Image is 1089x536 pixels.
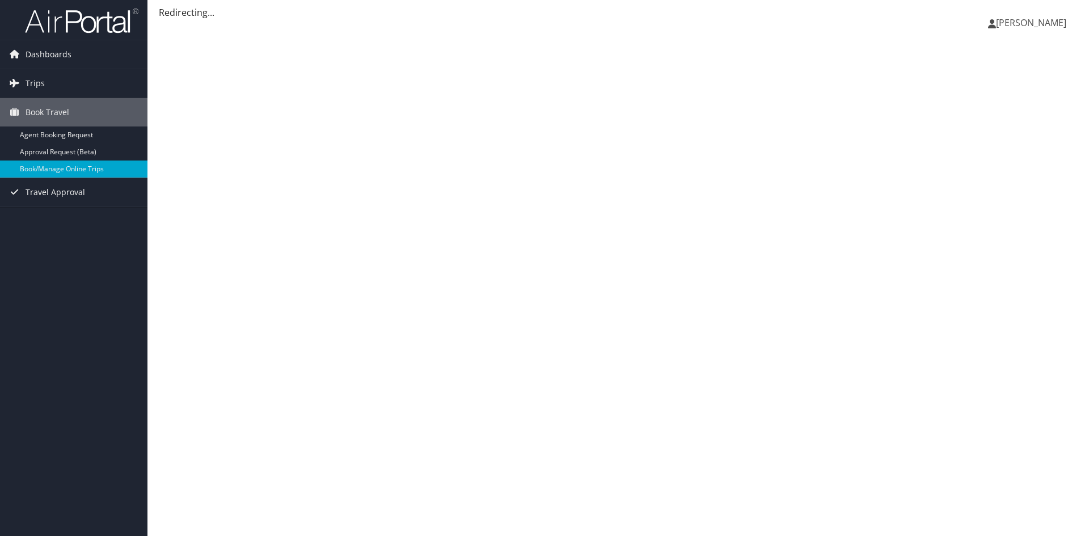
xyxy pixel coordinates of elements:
[26,178,85,206] span: Travel Approval
[25,7,138,34] img: airportal-logo.png
[988,6,1078,40] a: [PERSON_NAME]
[159,6,1078,19] div: Redirecting...
[26,40,71,69] span: Dashboards
[26,98,69,126] span: Book Travel
[996,16,1066,29] span: [PERSON_NAME]
[26,69,45,98] span: Trips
